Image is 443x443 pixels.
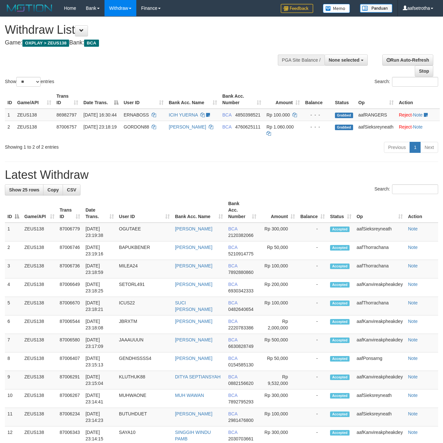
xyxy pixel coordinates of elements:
a: Note [408,356,418,361]
td: - [298,408,327,426]
td: ZEUS138 [22,371,57,389]
td: aafKanvireakpheakdey [354,371,405,389]
span: 87006757 [56,124,77,129]
span: Copy 0154585130 to clipboard [228,362,253,367]
td: BAPUKBENER [117,241,173,260]
td: 87006267 [57,389,83,408]
span: 86982797 [56,112,77,117]
td: ZEUS138 [22,408,57,426]
td: aafSieksreyneath [354,389,405,408]
span: Copy 2220783386 to clipboard [228,325,253,330]
td: - [298,278,327,297]
th: Status [332,90,356,109]
span: ERNABOSS [124,112,149,117]
td: [DATE] 23:14:41 [83,389,116,408]
td: 87006407 [57,352,83,371]
a: 1 [410,142,421,153]
th: Op: activate to sort column ascending [356,90,396,109]
a: [PERSON_NAME] [175,263,212,268]
td: MILEA24 [117,260,173,278]
span: Copy 0482640654 to clipboard [228,307,253,312]
td: ZEUS138 [22,278,57,297]
a: Reject [399,124,412,129]
td: Rp 100,000 [259,297,298,315]
td: 87006234 [57,408,83,426]
td: 9 [5,371,22,389]
td: aafThorrachana [354,297,405,315]
td: ZEUS138 [22,315,57,334]
td: - [298,260,327,278]
span: Rp 1.060.000 [266,124,294,129]
th: Date Trans.: activate to sort column ascending [83,198,116,223]
span: Accepted [330,356,350,362]
td: aafSieksreyneath [356,121,396,139]
span: Accepted [330,430,350,436]
span: BCA [228,393,237,398]
td: 2 [5,121,15,139]
td: BUTUHDUET [117,408,173,426]
a: [PERSON_NAME] [175,337,212,342]
th: ID [5,90,15,109]
th: Status: activate to sort column ascending [327,198,354,223]
td: 87006649 [57,278,83,297]
td: JAAAUUUN [117,334,173,352]
span: BCA [228,430,237,435]
img: Button%20Memo.svg [323,4,350,13]
span: Rp 100.000 [266,112,290,117]
a: [PERSON_NAME] [175,282,212,287]
th: Game/API: activate to sort column ascending [15,90,54,109]
a: Run Auto-Refresh [382,55,433,66]
span: Accepted [330,282,350,288]
td: - [298,223,327,241]
span: Copy [47,187,59,192]
div: - - - [305,124,330,130]
span: CSV [67,187,76,192]
a: Note [413,112,423,117]
td: aafKanvireakpheakdey [354,315,405,334]
a: Note [408,263,418,268]
span: Copy 7892795293 to clipboard [228,399,253,404]
td: ZEUS138 [22,223,57,241]
td: Rp 200,000 [259,278,298,297]
td: Rp 9,532,000 [259,371,298,389]
td: 7 [5,334,22,352]
td: Rp 50,000 [259,352,298,371]
td: OGUTAEE [117,223,173,241]
td: aafSieksreyneath [354,408,405,426]
td: 5 [5,297,22,315]
span: BCA [228,356,237,361]
a: MUH WAWAN [175,393,204,398]
span: BCA [222,112,231,117]
td: Rp 100,000 [259,408,298,426]
td: [DATE] 23:18:08 [83,315,116,334]
td: [DATE] 23:18:25 [83,278,116,297]
a: [PERSON_NAME] [175,226,212,231]
span: Copy 6930342333 to clipboard [228,288,253,293]
span: BCA [228,263,237,268]
td: - [298,334,327,352]
td: aafKanvireakpheakdey [354,278,405,297]
td: aafSieksreyneath [354,223,405,241]
a: Show 25 rows [5,184,43,195]
a: Next [420,142,438,153]
a: Stop [415,66,433,77]
th: Bank Acc. Number: activate to sort column ascending [226,198,259,223]
td: [DATE] 23:18:21 [83,297,116,315]
th: Balance: activate to sort column ascending [298,198,327,223]
td: 87006544 [57,315,83,334]
td: - [298,371,327,389]
span: Grabbed [335,125,353,130]
span: Grabbed [335,113,353,118]
span: GORDON88 [124,124,149,129]
a: [PERSON_NAME] [175,245,212,250]
th: Amount: activate to sort column ascending [264,90,302,109]
span: Copy 6630828749 to clipboard [228,344,253,349]
span: Copy 0882156620 to clipboard [228,381,253,386]
td: 87006291 [57,371,83,389]
td: [DATE] 23:19:38 [83,223,116,241]
span: BCA [84,40,99,47]
input: Search: [392,77,438,87]
th: Balance [302,90,332,109]
span: Copy 2030703661 to clipboard [228,436,253,441]
th: Trans ID: activate to sort column ascending [57,198,83,223]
